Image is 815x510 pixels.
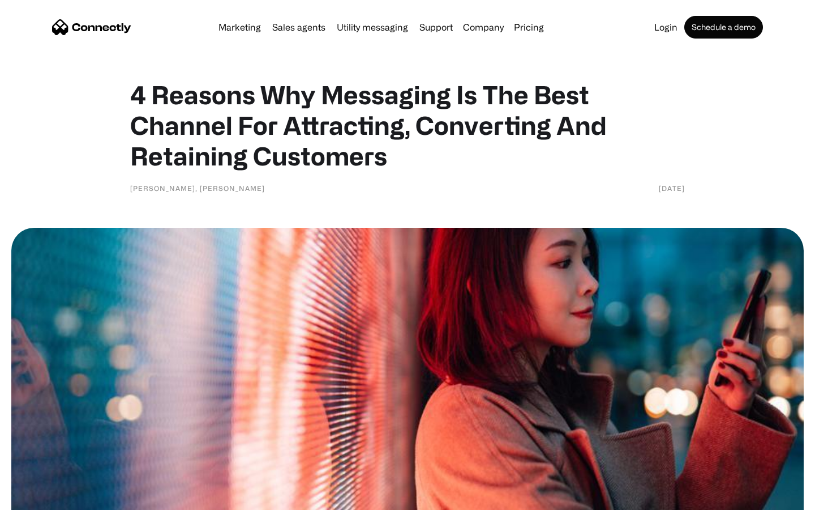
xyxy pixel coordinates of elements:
aside: Language selected: English [11,490,68,506]
a: Utility messaging [332,23,413,32]
a: Marketing [214,23,265,32]
div: Company [463,19,504,35]
a: Pricing [509,23,548,32]
div: [DATE] [659,182,685,194]
ul: Language list [23,490,68,506]
h1: 4 Reasons Why Messaging Is The Best Channel For Attracting, Converting And Retaining Customers [130,79,685,171]
a: Login [650,23,682,32]
a: Schedule a demo [684,16,763,39]
div: [PERSON_NAME], [PERSON_NAME] [130,182,265,194]
a: Support [415,23,457,32]
a: Sales agents [268,23,330,32]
